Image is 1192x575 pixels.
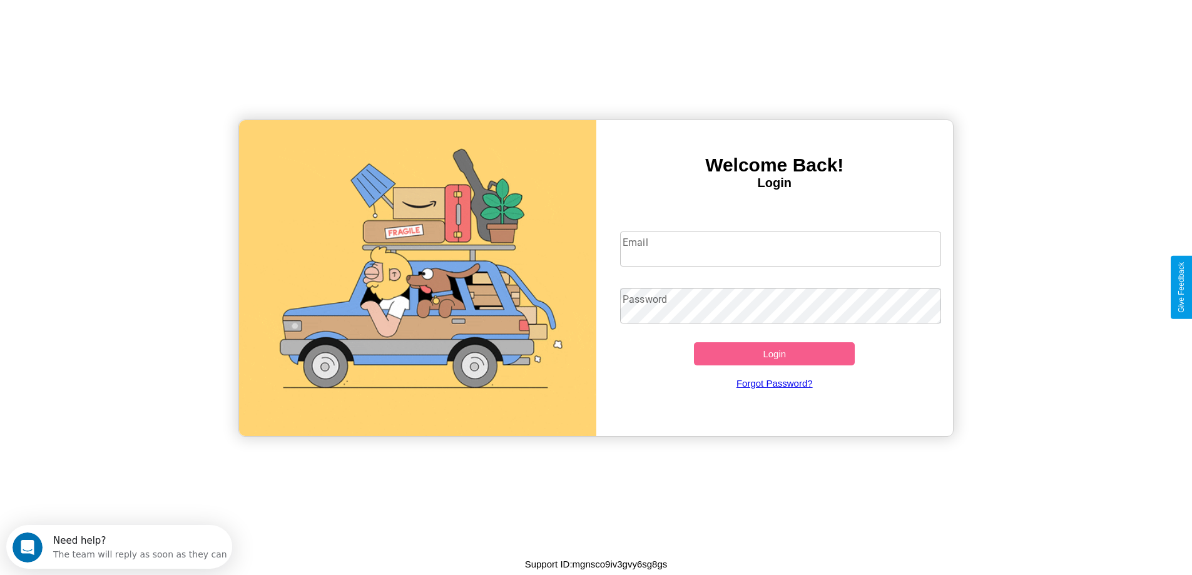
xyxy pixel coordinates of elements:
div: Open Intercom Messenger [5,5,233,39]
div: The team will reply as soon as they can [47,21,221,34]
img: gif [239,120,596,436]
a: Forgot Password? [614,365,935,401]
iframe: Intercom live chat [13,532,43,562]
h3: Welcome Back! [596,155,954,176]
div: Give Feedback [1177,262,1186,313]
h4: Login [596,176,954,190]
p: Support ID: mgnsco9iv3gvy6sg8gs [525,556,668,572]
button: Login [694,342,855,365]
div: Need help? [47,11,221,21]
iframe: Intercom live chat discovery launcher [6,525,232,569]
